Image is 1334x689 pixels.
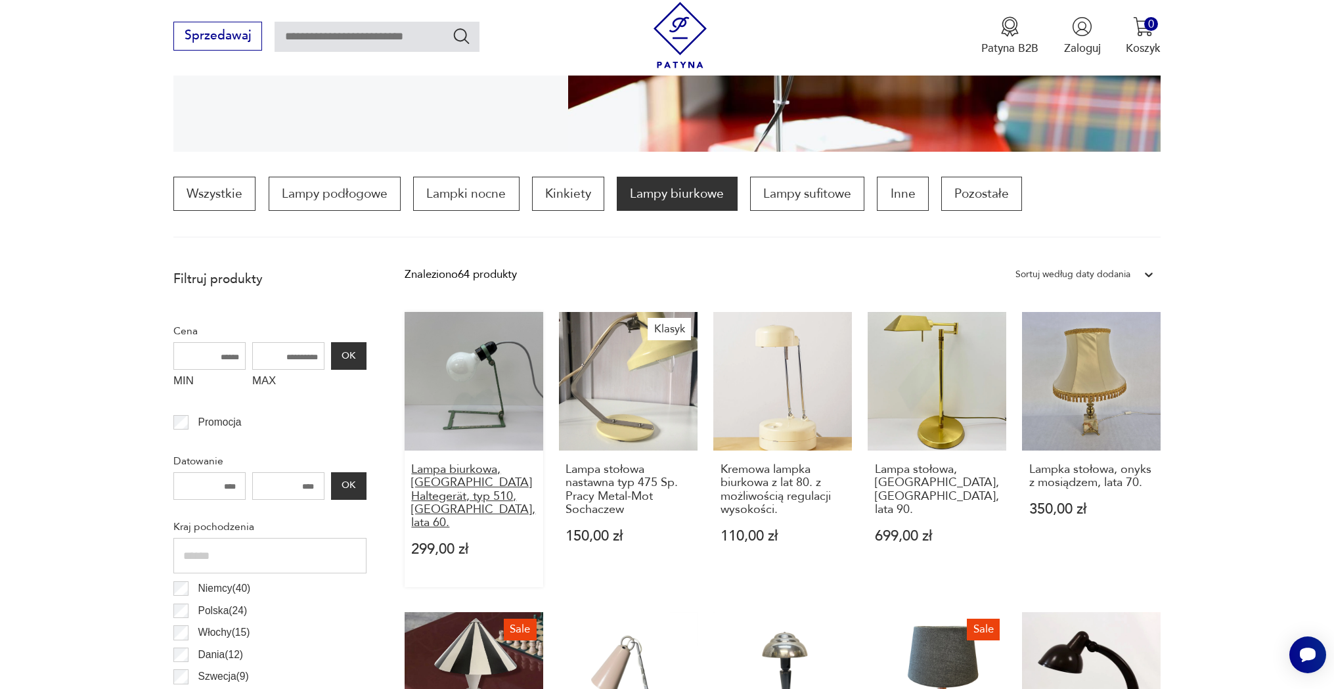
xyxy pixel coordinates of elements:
[981,16,1038,56] a: Ikona medaluPatyna B2B
[173,518,367,535] p: Kraj pochodzenia
[405,266,517,283] div: Znaleziono 64 produkty
[173,177,256,211] a: Wszystkie
[173,322,367,340] p: Cena
[559,312,698,587] a: KlasykLampa stołowa nastawna typ 475 Sp. Pracy Metal-Mot SochaczewLampa stołowa nastawna typ 475 ...
[331,342,367,370] button: OK
[868,312,1006,587] a: Lampa stołowa, Holtkotter, Niemcy, lata 90.Lampa stołowa, [GEOGRAPHIC_DATA], [GEOGRAPHIC_DATA], l...
[405,312,543,587] a: Lampa biurkowa, Berlin Haltegerät, typ 510, Niemcy, lata 60.Lampa biurkowa, [GEOGRAPHIC_DATA] Hal...
[941,177,1022,211] a: Pozostałe
[173,453,367,470] p: Datowanie
[452,26,471,45] button: Szukaj
[198,414,242,431] p: Promocja
[173,22,262,51] button: Sprzedawaj
[413,177,519,211] a: Lampki nocne
[1064,16,1101,56] button: Zaloguj
[252,370,324,395] label: MAX
[713,312,852,587] a: Kremowa lampka biurkowa z lat 80. z możliwością regulacji wysokości.Kremowa lampka biurkowa z lat...
[269,177,401,211] a: Lampy podłogowe
[198,580,251,597] p: Niemcy ( 40 )
[617,177,737,211] a: Lampy biurkowe
[1072,16,1092,37] img: Ikonka użytkownika
[1000,16,1020,37] img: Ikona medalu
[198,668,249,685] p: Szwecja ( 9 )
[198,624,250,641] p: Włochy ( 15 )
[1022,312,1161,587] a: Lampka stołowa, onyks z mosiądzem, lata 70.Lampka stołowa, onyks z mosiądzem, lata 70.350,00 zł
[1029,502,1153,516] p: 350,00 zł
[566,463,690,517] h3: Lampa stołowa nastawna typ 475 Sp. Pracy Metal-Mot Sochaczew
[173,271,367,288] p: Filtruj produkty
[1144,17,1158,31] div: 0
[981,16,1038,56] button: Patyna B2B
[647,2,713,68] img: Patyna - sklep z meblami i dekoracjami vintage
[875,463,999,517] h3: Lampa stołowa, [GEOGRAPHIC_DATA], [GEOGRAPHIC_DATA], lata 90.
[721,463,845,517] h3: Kremowa lampka biurkowa z lat 80. z możliwością regulacji wysokości.
[1133,16,1153,37] img: Ikona koszyka
[198,602,248,619] p: Polska ( 24 )
[1289,636,1326,673] iframe: Smartsupp widget button
[566,529,690,543] p: 150,00 zł
[1015,266,1130,283] div: Sortuj według daty dodania
[877,177,928,211] a: Inne
[1126,41,1161,56] p: Koszyk
[750,177,864,211] a: Lampy sufitowe
[1126,16,1161,56] button: 0Koszyk
[532,177,604,211] a: Kinkiety
[1029,463,1153,490] h3: Lampka stołowa, onyks z mosiądzem, lata 70.
[875,529,999,543] p: 699,00 zł
[411,463,535,530] h3: Lampa biurkowa, [GEOGRAPHIC_DATA] Haltegerät, typ 510, [GEOGRAPHIC_DATA], lata 60.
[198,646,244,663] p: Dania ( 12 )
[411,543,535,556] p: 299,00 zł
[331,472,367,500] button: OK
[173,32,262,42] a: Sprzedawaj
[981,41,1038,56] p: Patyna B2B
[1064,41,1101,56] p: Zaloguj
[721,529,845,543] p: 110,00 zł
[173,370,246,395] label: MIN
